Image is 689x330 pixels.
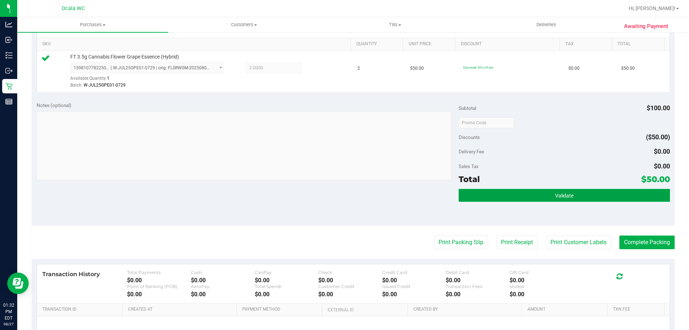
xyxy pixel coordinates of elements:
[318,270,382,275] div: Check
[5,21,13,28] inline-svg: Analytics
[42,307,120,312] a: Transaction ID
[356,41,400,47] a: Quantity
[382,270,446,275] div: Credit Card
[70,73,232,87] div: Available Quantity:
[654,148,670,155] span: $0.00
[255,284,319,289] div: Total Spendr
[17,22,168,28] span: Purchases
[413,307,519,312] a: Created By
[546,236,611,249] button: Print Customer Labels
[434,236,488,249] button: Print Packing Slip
[527,22,566,28] span: Deliveries
[654,162,670,170] span: $0.00
[461,41,557,47] a: Discount
[62,5,85,11] span: Ocala WC
[127,291,191,298] div: $0.00
[168,17,319,32] a: Customers
[357,65,360,72] span: 2
[255,270,319,275] div: CanPay
[84,83,126,88] span: W-JUL25GPE01-0729
[319,17,470,32] a: Tills
[459,174,480,184] span: Total
[5,36,13,43] inline-svg: Inbound
[5,98,13,105] inline-svg: Reports
[459,131,480,144] span: Discounts
[7,273,29,294] iframe: Resource center
[127,270,191,275] div: Total Payments
[255,277,319,284] div: $0.00
[17,17,168,32] a: Purchases
[169,22,319,28] span: Customers
[624,22,668,31] span: Awaiting Payment
[446,277,510,284] div: $0.00
[409,41,453,47] a: Unit Price
[322,303,407,316] th: External ID
[446,284,510,289] div: Transaction Fees
[320,22,470,28] span: Tills
[528,307,605,312] a: Amount
[618,41,661,47] a: Total
[128,307,234,312] a: Created At
[459,117,514,128] input: Promo Code
[446,270,510,275] div: Debit Card
[459,105,476,111] span: Subtotal
[629,5,675,11] span: Hi, [PERSON_NAME]!
[127,277,191,284] div: $0.00
[127,284,191,289] div: Point of Banking (POB)
[510,270,573,275] div: Gift Card
[568,65,580,72] span: $0.00
[613,307,661,312] a: Txn Fee
[382,284,446,289] div: Issued Credit
[566,41,609,47] a: Tax
[318,291,382,298] div: $0.00
[191,270,255,275] div: Cash
[459,189,670,202] button: Validate
[619,236,675,249] button: Complete Packing
[318,284,382,289] div: Customer Credit
[647,104,670,112] span: $100.00
[3,321,14,327] p: 08/27
[70,83,83,88] span: Batch:
[555,193,573,199] span: Validate
[459,163,479,169] span: Sales Tax
[3,302,14,321] p: 01:32 PM EDT
[510,291,573,298] div: $0.00
[191,277,255,284] div: $0.00
[641,174,670,184] span: $50.00
[42,41,348,47] a: SKU
[5,83,13,90] inline-svg: Retail
[191,291,255,298] div: $0.00
[37,102,71,108] span: Notes (optional)
[459,149,484,154] span: Delivery Fee
[646,133,670,141] span: ($50.00)
[410,65,424,72] span: $50.00
[5,52,13,59] inline-svg: Inventory
[382,277,446,284] div: $0.00
[382,291,446,298] div: $0.00
[5,67,13,74] inline-svg: Outbound
[191,284,255,289] div: AeroPay
[510,277,573,284] div: $0.00
[471,17,622,32] a: Deliveries
[318,277,382,284] div: $0.00
[496,236,538,249] button: Print Receipt
[255,291,319,298] div: $0.00
[621,65,635,72] span: $50.00
[107,76,109,81] span: 1
[446,291,510,298] div: $0.00
[70,54,179,60] span: FT 3.5g Cannabis Flower Grape Essence (Hybrid)
[242,307,319,312] a: Payment Method
[463,66,493,69] span: 50premall: 50% off line
[510,284,573,289] div: Voided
